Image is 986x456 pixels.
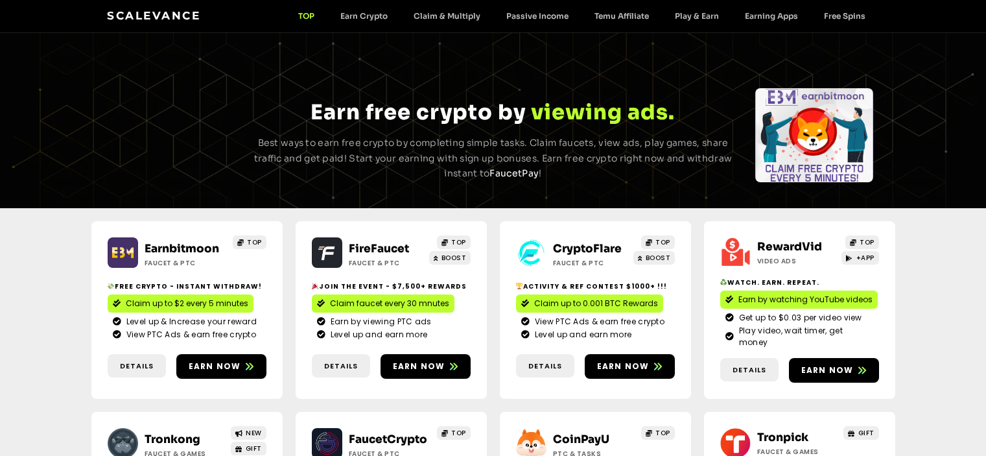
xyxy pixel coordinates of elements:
a: GIFT [843,426,879,440]
a: Claim up to 0.001 BTC Rewards [516,294,663,313]
a: Earn now [585,354,675,379]
span: Earn by viewing PTC ads [327,316,432,328]
a: FaucetCrypto [349,433,427,446]
a: FireFaucet [349,242,409,256]
a: TOP [641,235,675,249]
span: GIFT [246,444,262,453]
a: Earn Crypto [327,11,401,21]
h2: Faucet & PTC [145,258,226,268]
a: TOP [845,235,879,249]
h2: Join the event - $7,500+ Rewards [312,282,471,291]
a: Scalevance [107,9,200,22]
a: Claim & Multiply [401,11,493,21]
div: Slides [755,88,873,182]
a: BOOST [429,251,471,265]
div: Slides [112,88,230,182]
a: FaucetPay [489,167,539,179]
a: Earn now [176,354,266,379]
a: NEW [231,426,266,440]
img: 🏆 [516,283,522,289]
span: GIFT [858,428,874,438]
h2: Video ads [757,256,838,266]
a: Earn now [789,358,879,383]
a: Details [720,358,779,382]
span: Details [733,365,766,376]
a: BOOST [633,251,675,265]
p: Best ways to earn free crypto by completing simple tasks. Claim faucets, view ads, play games, sh... [252,136,734,182]
a: GIFT [231,442,266,455]
a: Earn by watching YouTube videos [720,291,878,309]
a: Passive Income [493,11,581,21]
span: Level up and earn more [327,329,428,341]
a: TOP [285,11,327,21]
a: Tronkong [145,433,200,446]
span: Claim faucet every 30 mnutes [330,298,449,309]
a: TOP [233,235,266,249]
span: Details [528,361,562,372]
span: BOOST [646,253,671,263]
span: TOP [860,237,874,247]
span: Play video, wait timer, get money [736,325,874,348]
img: ♻️ [720,279,727,285]
h2: Free crypto - Instant withdraw! [108,282,266,291]
a: TOP [437,235,471,249]
span: Details [324,361,358,372]
span: NEW [246,428,262,438]
a: TOP [437,426,471,440]
h2: Faucet & PTC [349,258,430,268]
span: TOP [247,237,262,247]
a: Free Spins [811,11,878,21]
span: Claim up to 0.001 BTC Rewards [534,298,658,309]
span: +APP [856,253,874,263]
span: TOP [655,428,670,438]
a: Tronpick [757,431,808,444]
h2: Faucet & PTC [553,258,634,268]
a: Details [108,354,166,378]
span: TOP [451,237,466,247]
a: Temu Affiliate [581,11,662,21]
a: +APP [841,251,879,265]
span: TOP [655,237,670,247]
img: 💸 [108,283,114,289]
a: Play & Earn [662,11,732,21]
span: Earn now [597,361,650,372]
span: Earn by watching YouTube videos [738,294,873,306]
span: Earn now [189,361,241,372]
a: Earnbitmoon [145,242,219,256]
a: Earn now [381,354,471,379]
nav: Menu [285,11,878,21]
span: Level up and earn more [532,329,632,341]
span: View PTC Ads & earn free crypto [123,329,256,341]
h2: Watch. Earn. Repeat. [720,278,879,287]
span: Claim up to $2 every 5 minutes [126,298,248,309]
a: Details [312,354,370,378]
span: Level up & Increase your reward [123,316,257,328]
span: Earn now [801,365,854,376]
span: Details [120,361,154,372]
h2: Activity & ref contest $1000+ !!! [516,282,675,291]
img: 🎉 [312,283,318,289]
span: BOOST [441,253,467,263]
a: CryptoFlare [553,242,622,256]
span: Earn now [393,361,445,372]
span: View PTC Ads & earn free crypto [532,316,664,328]
a: RewardVid [757,240,822,254]
a: Details [516,354,574,378]
a: Claim up to $2 every 5 minutes [108,294,253,313]
a: CoinPayU [553,433,609,446]
span: Get up to $0.03 per video view [736,312,862,324]
a: Earning Apps [732,11,811,21]
a: TOP [641,426,675,440]
span: Earn free crypto by [311,99,526,125]
span: TOP [451,428,466,438]
a: Claim faucet every 30 mnutes [312,294,454,313]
